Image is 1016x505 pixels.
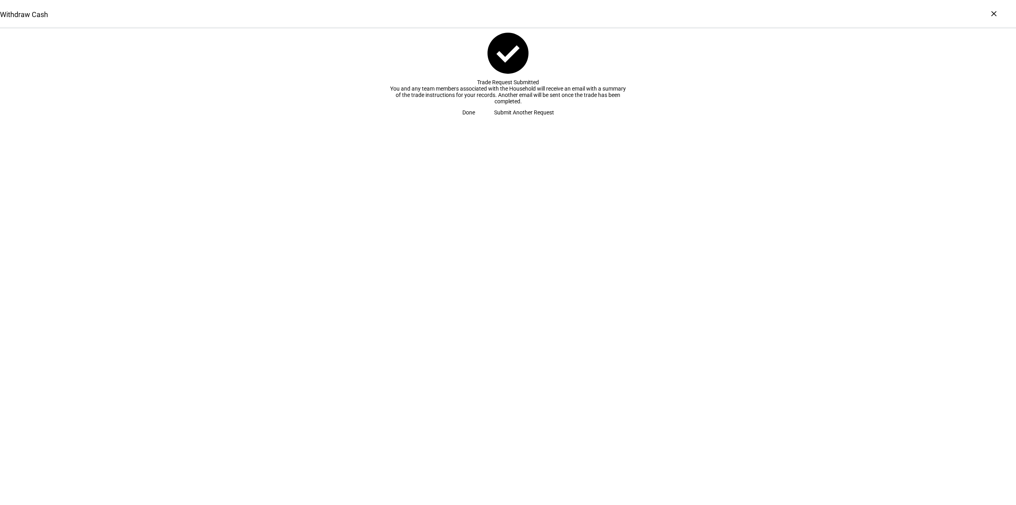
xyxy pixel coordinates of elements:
[453,104,485,120] button: Done
[494,104,554,120] span: Submit Another Request
[987,7,1000,20] div: ×
[483,29,533,78] mat-icon: check_circle
[389,85,627,104] div: You and any team members associated with the Household will receive an email with a summary of th...
[462,104,475,120] span: Done
[485,104,564,120] button: Submit Another Request
[389,79,627,85] div: Trade Request Submitted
